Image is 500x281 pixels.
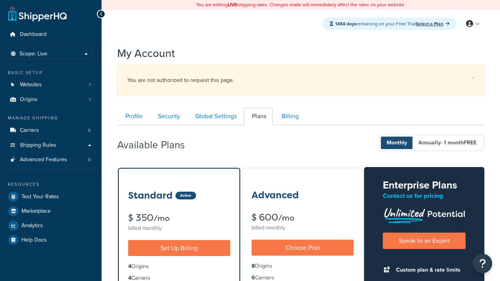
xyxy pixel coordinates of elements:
[21,237,47,244] span: Help Docs
[471,75,474,81] a: ×
[252,213,354,222] div: $ 600
[20,82,42,88] span: Websites
[6,92,96,107] a: Origins 1
[252,262,354,270] li: Origins
[473,254,492,273] button: Open Resource Center
[6,92,96,107] li: Origins
[128,223,230,234] div: billed monthly
[150,108,186,125] a: Security
[252,262,255,270] strong: 8
[128,262,131,270] strong: 4
[88,157,91,163] span: 0
[187,108,243,125] a: Global Settings
[392,265,466,276] li: Custom plan & rate limits
[6,27,96,42] a: Dashboard
[21,194,59,200] span: Test Your Rates
[412,137,482,149] span: Annually
[128,213,230,223] div: $ 350
[127,75,474,86] div: You are not authorized to request this page.
[383,190,466,201] p: Contact us for pricing
[89,82,91,88] span: 1
[6,204,96,218] a: Marketplace
[6,123,96,138] li: Carriers
[128,262,230,271] li: Origins
[6,153,96,167] a: Advanced Features 0
[273,108,305,125] a: Billing
[441,139,477,147] span: - 1 month
[20,51,47,57] span: Scope: Live
[117,108,149,125] a: Profile
[252,190,299,200] h3: Advanced
[21,208,51,215] span: Marketplace
[6,115,96,121] div: Manage Shipping
[252,222,354,233] div: billed monthly
[244,108,273,125] a: Plans
[6,138,96,153] a: Shipping Rules
[21,222,43,229] span: Analytics
[20,157,67,163] span: Advanced Features
[128,240,230,256] a: Set Up Billing
[381,137,413,149] span: Monthly
[6,69,96,76] div: Basic Setup
[383,180,466,191] h2: Enterprise Plans
[8,6,67,21] a: ShipperHQ Home
[117,139,196,151] h2: Available Plans
[335,20,357,27] strong: 1454 days
[20,127,39,134] span: Carriers
[252,240,354,256] a: Choose Plan
[20,31,46,38] span: Dashboard
[228,1,237,8] b: LIVE
[6,233,96,247] a: Help Docs
[6,78,96,92] a: Websites 1
[416,20,450,27] a: Select a Plan
[175,192,196,199] div: Active
[6,78,96,92] li: Websites
[323,18,457,30] div: remaining on your Free Trial
[383,233,466,249] a: Speak to an Expert
[464,139,477,147] b: FREE
[88,127,91,134] span: 0
[89,96,91,103] span: 1
[128,190,173,201] h3: Standard
[6,181,96,188] div: Resources
[117,46,175,61] h1: My Account
[6,153,96,167] li: Advanced Features
[20,96,37,103] span: Origins
[20,142,56,149] span: Shipping Rules
[6,123,96,138] a: Carriers 0
[379,135,484,151] button: Monthly Annually- 1 monthFREE
[6,219,96,233] a: Analytics
[278,212,294,223] small: /mo
[154,213,170,224] small: /mo
[6,190,96,204] a: Test Your Rates
[383,205,466,223] img: Unlimited Potential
